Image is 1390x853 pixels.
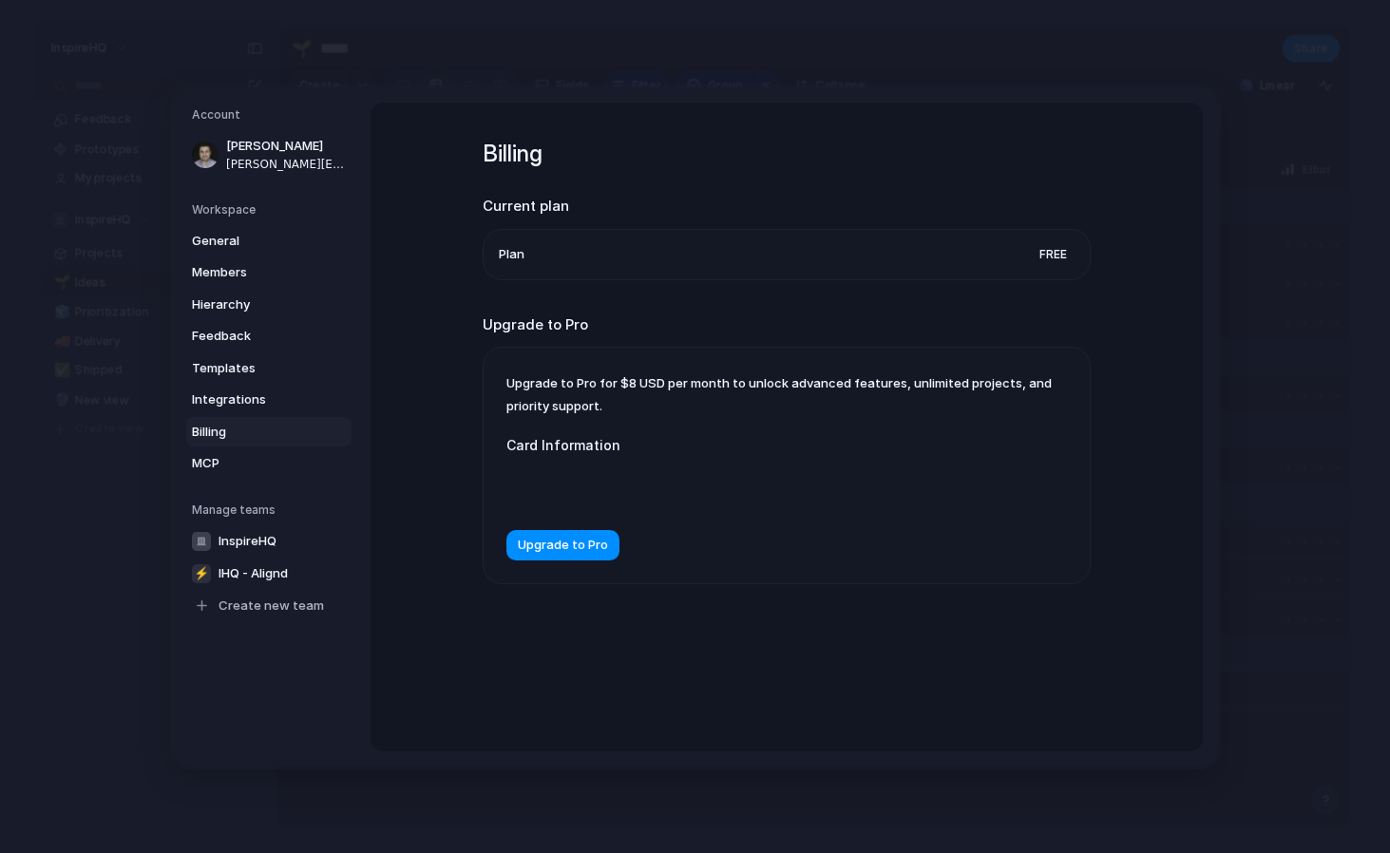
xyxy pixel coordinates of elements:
span: InspireHQ [219,531,276,550]
a: MCP [186,448,352,479]
h1: Billing [483,137,1091,171]
a: General [186,225,352,256]
a: Templates [186,352,352,383]
a: Hierarchy [186,289,352,319]
span: Feedback [192,327,314,346]
a: Create new team [186,590,352,620]
span: Plan [499,244,524,263]
span: Upgrade to Pro for $8 USD per month to unlock advanced features, unlimited projects, and priority... [506,375,1052,413]
iframe: Secure card payment input frame [522,478,871,496]
span: Create new team [219,596,324,615]
span: Templates [192,358,314,377]
span: Hierarchy [192,294,314,313]
div: ⚡ [192,563,211,582]
a: [PERSON_NAME][PERSON_NAME][EMAIL_ADDRESS][DOMAIN_NAME] [186,131,352,179]
label: Card Information [506,435,886,455]
a: Feedback [186,321,352,351]
h5: Workspace [192,200,352,218]
span: Integrations [192,390,314,409]
a: InspireHQ [186,525,352,556]
span: Free [1032,241,1075,266]
a: Members [186,257,352,288]
button: Upgrade to Pro [506,530,619,560]
span: Members [192,263,314,282]
span: [PERSON_NAME][EMAIL_ADDRESS][DOMAIN_NAME] [226,155,348,172]
span: Billing [192,422,314,441]
h5: Manage teams [192,501,352,518]
span: IHQ - Alignd [219,563,288,582]
a: Integrations [186,385,352,415]
h2: Current plan [483,196,1091,218]
span: Upgrade to Pro [518,536,608,555]
span: [PERSON_NAME] [226,137,348,156]
a: ⚡IHQ - Alignd [186,558,352,588]
h2: Upgrade to Pro [483,313,1091,335]
h5: Account [192,106,352,123]
a: Billing [186,416,352,446]
span: MCP [192,454,314,473]
span: General [192,231,314,250]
